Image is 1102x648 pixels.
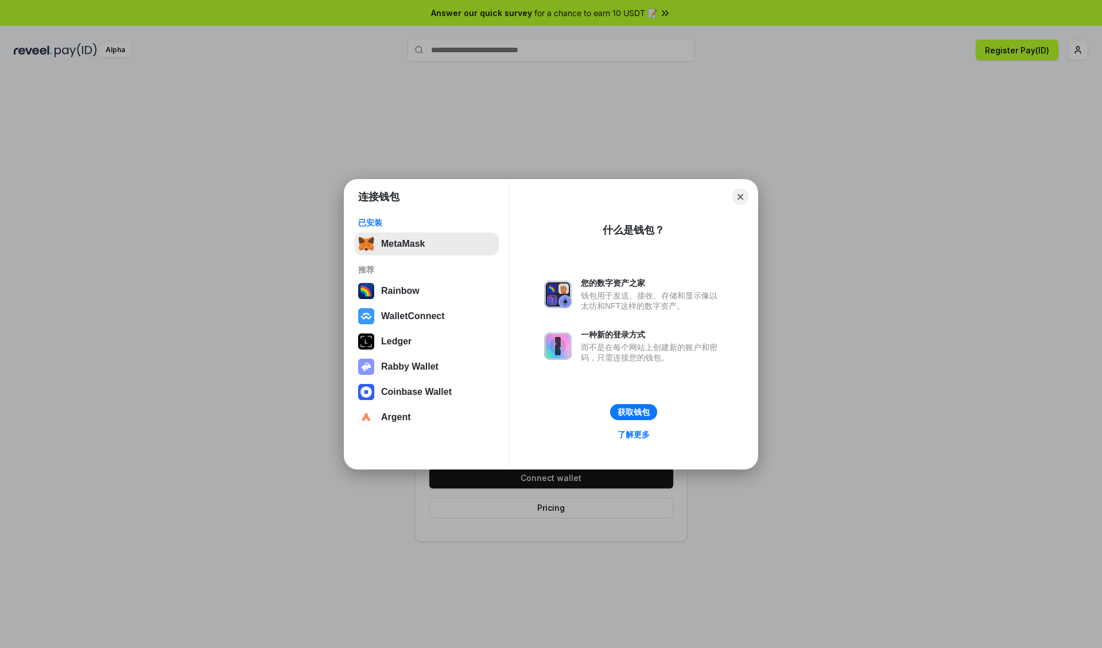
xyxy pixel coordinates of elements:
[611,427,657,442] a: 了解更多
[618,429,650,440] div: 了解更多
[610,404,657,420] button: 获取钱包
[544,281,572,308] img: svg+xml,%3Csvg%20xmlns%3D%22http%3A%2F%2Fwww.w3.org%2F2000%2Fsvg%22%20fill%3D%22none%22%20viewBox...
[544,332,572,360] img: svg+xml,%3Csvg%20xmlns%3D%22http%3A%2F%2Fwww.w3.org%2F2000%2Fsvg%22%20fill%3D%22none%22%20viewBox...
[355,406,499,429] button: Argent
[603,223,665,237] div: 什么是钱包？
[355,232,499,255] button: MetaMask
[358,409,374,425] img: svg+xml,%3Csvg%20width%3D%2228%22%20height%3D%2228%22%20viewBox%3D%220%200%2028%2028%22%20fill%3D...
[358,190,399,204] h1: 连接钱包
[581,290,723,311] div: 钱包用于发送、接收、存储和显示像以太坊和NFT这样的数字资产。
[732,189,748,205] button: Close
[381,412,411,422] div: Argent
[358,359,374,375] img: svg+xml,%3Csvg%20xmlns%3D%22http%3A%2F%2Fwww.w3.org%2F2000%2Fsvg%22%20fill%3D%22none%22%20viewBox...
[355,381,499,403] button: Coinbase Wallet
[358,283,374,299] img: svg+xml,%3Csvg%20width%3D%22120%22%20height%3D%22120%22%20viewBox%3D%220%200%20120%20120%22%20fil...
[581,342,723,363] div: 而不是在每个网站上创建新的账户和密码，只需连接您的钱包。
[358,384,374,400] img: svg+xml,%3Csvg%20width%3D%2228%22%20height%3D%2228%22%20viewBox%3D%220%200%2028%2028%22%20fill%3D...
[355,355,499,378] button: Rabby Wallet
[355,305,499,328] button: WalletConnect
[581,278,723,288] div: 您的数字资产之家
[581,329,723,340] div: 一种新的登录方式
[381,286,420,296] div: Rainbow
[381,336,412,347] div: Ledger
[358,218,495,228] div: 已安装
[358,333,374,350] img: svg+xml,%3Csvg%20xmlns%3D%22http%3A%2F%2Fwww.w3.org%2F2000%2Fsvg%22%20width%3D%2228%22%20height%3...
[381,311,445,321] div: WalletConnect
[355,330,499,353] button: Ledger
[381,239,425,249] div: MetaMask
[358,265,495,275] div: 推荐
[381,362,439,372] div: Rabby Wallet
[618,407,650,417] div: 获取钱包
[358,236,374,252] img: svg+xml,%3Csvg%20fill%3D%22none%22%20height%3D%2233%22%20viewBox%3D%220%200%2035%2033%22%20width%...
[381,387,452,397] div: Coinbase Wallet
[355,280,499,302] button: Rainbow
[358,308,374,324] img: svg+xml,%3Csvg%20width%3D%2228%22%20height%3D%2228%22%20viewBox%3D%220%200%2028%2028%22%20fill%3D...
